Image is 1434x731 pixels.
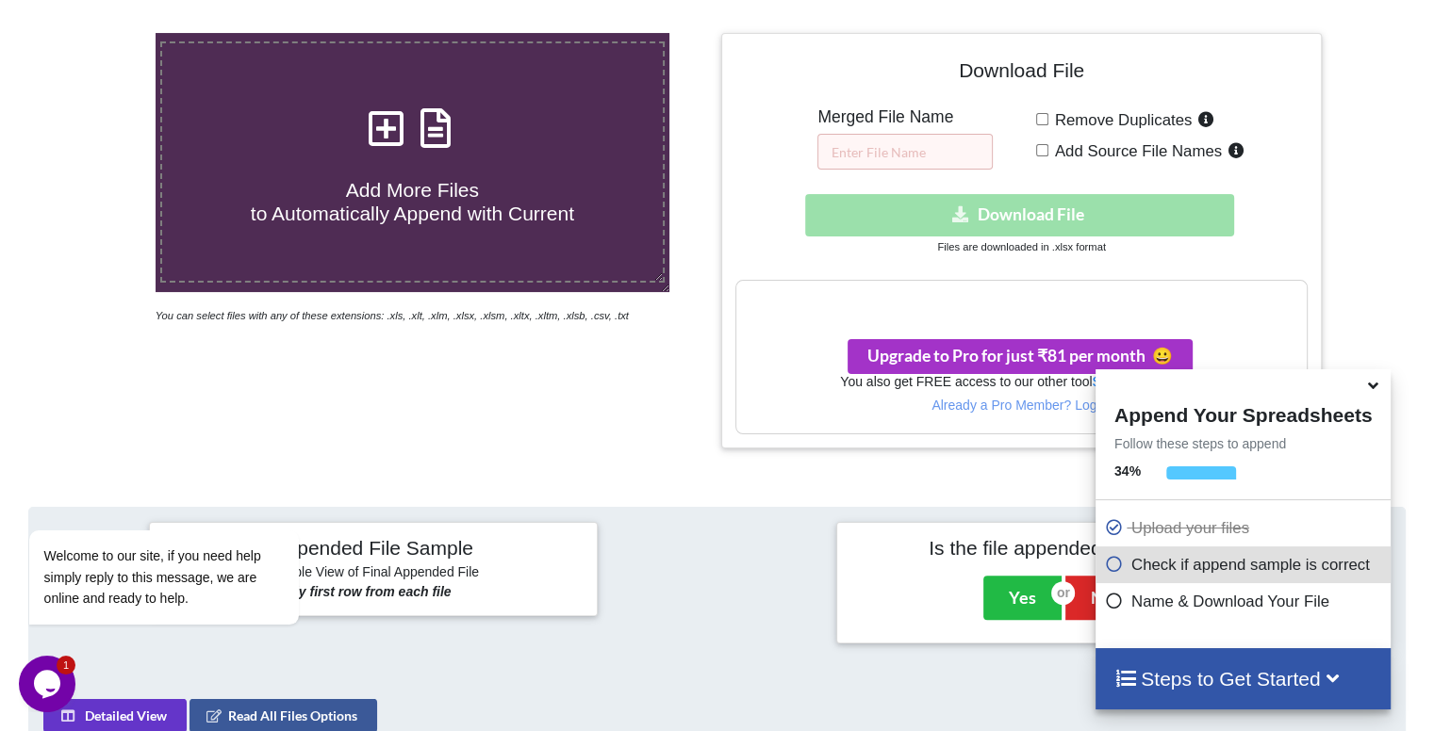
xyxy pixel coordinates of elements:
[850,536,1271,560] h4: Is the file appended correctly?
[19,360,358,646] iframe: chat widget
[1105,590,1386,613] p: Name & Download Your File
[736,396,1306,414] p: Already a Pro Member? Log In
[1096,398,1391,427] h4: Append Your Spreadsheets
[1146,346,1173,365] span: smile
[1092,374,1203,389] a: Split Spreadsheets
[1048,142,1222,160] span: Add Source File Names
[163,564,584,583] h6: Sample View of Final Appended File
[848,339,1193,374] button: Upgrade to Pro for just ₹81 per monthsmile
[736,290,1306,311] h3: Your files are more than 1 MB
[1114,463,1141,479] b: 34 %
[1105,553,1386,577] p: Check if append sample is correct
[735,47,1307,101] h4: Download File
[251,179,574,224] span: Add More Files to Automatically Append with Current
[163,536,584,562] h4: Appended File Sample
[937,241,1105,252] small: Files are downloaded in .xlsx format
[1065,576,1139,619] button: No
[19,656,79,712] iframe: chat widget
[1048,111,1193,129] span: Remove Duplicates
[867,346,1173,365] span: Upgrade to Pro for just ₹81 per month
[1105,516,1386,540] p: Upload your files
[817,134,993,170] input: Enter File Name
[817,107,993,127] h5: Merged File Name
[1114,667,1372,690] h4: Steps to Get Started
[156,310,629,321] i: You can select files with any of these extensions: .xls, .xlt, .xlm, .xlsx, .xlsm, .xltx, .xltm, ...
[221,584,452,599] b: Showing only first row from each file
[983,576,1062,619] button: Yes
[1096,434,1391,453] p: Follow these steps to append
[736,374,1306,390] h6: You also get FREE access to our other tool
